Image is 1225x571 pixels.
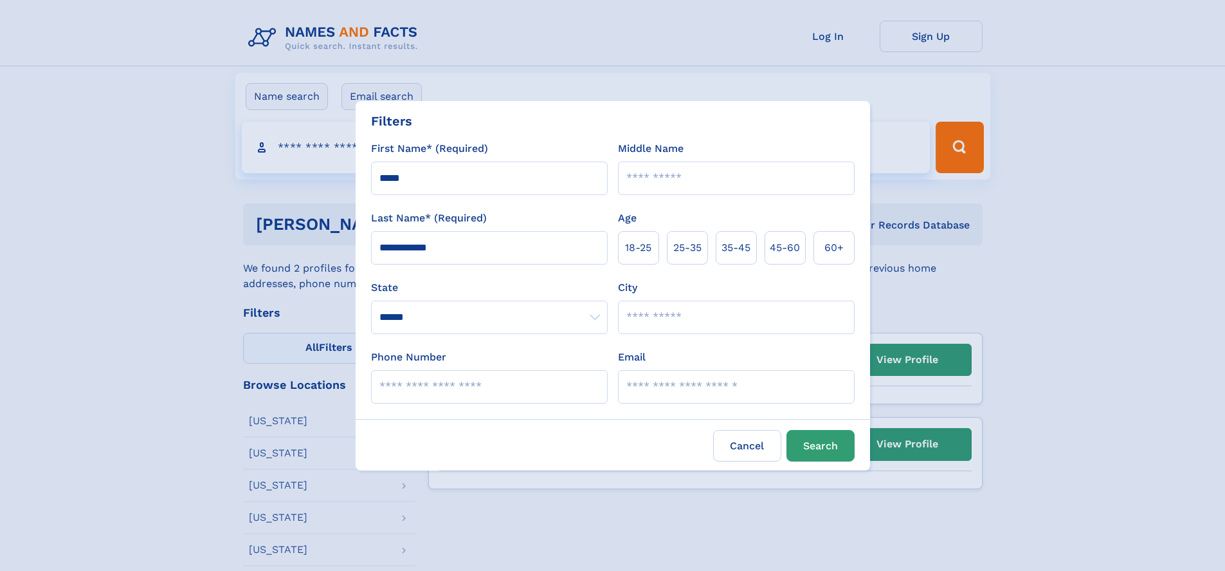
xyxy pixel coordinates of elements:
div: Filters [371,111,412,131]
label: State [371,280,608,295]
span: 60+ [824,240,844,256]
label: Last Name* (Required) [371,211,487,226]
label: City [618,280,637,295]
button: Search [786,430,855,462]
label: Age [618,211,637,226]
label: Middle Name [618,141,684,156]
span: 18‑25 [625,240,651,256]
label: Cancel [713,430,781,462]
span: 35‑45 [721,240,750,256]
label: First Name* (Required) [371,141,488,156]
label: Phone Number [371,350,446,365]
span: 45‑60 [770,240,800,256]
span: 25‑35 [673,240,702,256]
label: Email [618,350,646,365]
